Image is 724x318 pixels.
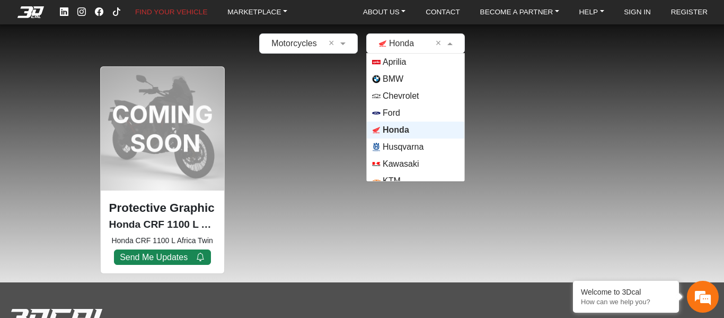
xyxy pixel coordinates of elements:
[581,288,671,296] div: Welcome to 3Dcal
[5,251,71,258] span: Conversation
[372,177,381,185] img: KTM
[109,217,216,233] p: Honda CRF 1100 L Africa Twin (COMING SOON) (2020-2024)
[5,195,202,232] textarea: Type your message and hit 'Enter'
[620,5,655,19] a: SIGN IN
[71,232,137,265] div: FAQs
[421,5,464,19] a: CONTACT
[372,109,381,117] img: Ford
[136,232,202,265] div: Articles
[383,107,400,119] span: Ford
[372,92,381,100] img: Chevrolet
[581,298,671,306] p: How can we help you?
[383,175,401,187] span: KTM
[109,199,216,217] p: Protective Graphic Kit
[372,58,381,66] img: Aprilia
[383,56,406,68] span: Aprilia
[71,56,194,70] div: Chat with us now
[223,5,292,19] a: MARKETPLACE
[383,73,403,85] span: BMW
[372,143,381,151] img: Husqvarna
[12,55,28,71] div: Navigation go back
[174,5,199,31] div: Minimize live chat window
[372,75,381,83] img: BMW
[383,141,423,153] span: Husqvarna
[667,5,712,19] a: REGISTER
[100,66,225,274] div: Honda CRF 1100 L Africa Twin
[383,158,419,170] span: Kawasaki
[575,5,608,19] a: HELP
[61,84,146,185] span: We're online!
[383,90,419,102] span: Chevrolet
[436,37,445,50] span: Clean Field
[109,235,216,246] small: Honda CRF 1100 L Africa Twin
[383,124,409,136] span: Honda
[476,5,563,19] a: BECOME A PARTNER
[372,126,381,134] img: Honda
[131,5,211,19] a: FIND YOUR VEHICLE
[114,250,211,265] button: Send Me Updates
[359,5,410,19] a: ABOUT US
[366,53,465,182] ng-dropdown-panel: Options List
[329,37,338,50] span: Clean Field
[372,160,381,168] img: Kawasaki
